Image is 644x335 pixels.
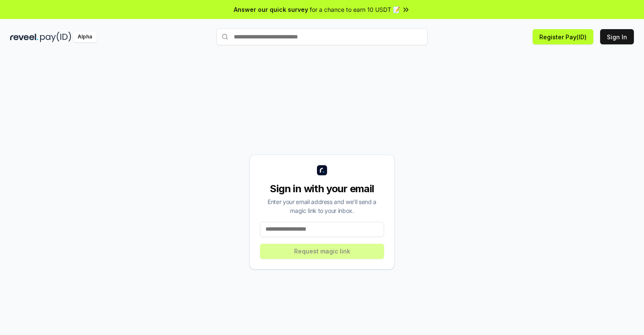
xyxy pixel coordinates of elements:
img: logo_small [317,165,327,175]
div: Sign in with your email [260,182,384,196]
div: Enter your email address and we’ll send a magic link to your inbox. [260,197,384,215]
div: Alpha [73,32,97,42]
span: for a chance to earn 10 USDT 📝 [310,5,400,14]
img: reveel_dark [10,32,38,42]
button: Register Pay(ID) [533,29,593,44]
img: pay_id [40,32,71,42]
span: Answer our quick survey [234,5,308,14]
button: Sign In [600,29,634,44]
